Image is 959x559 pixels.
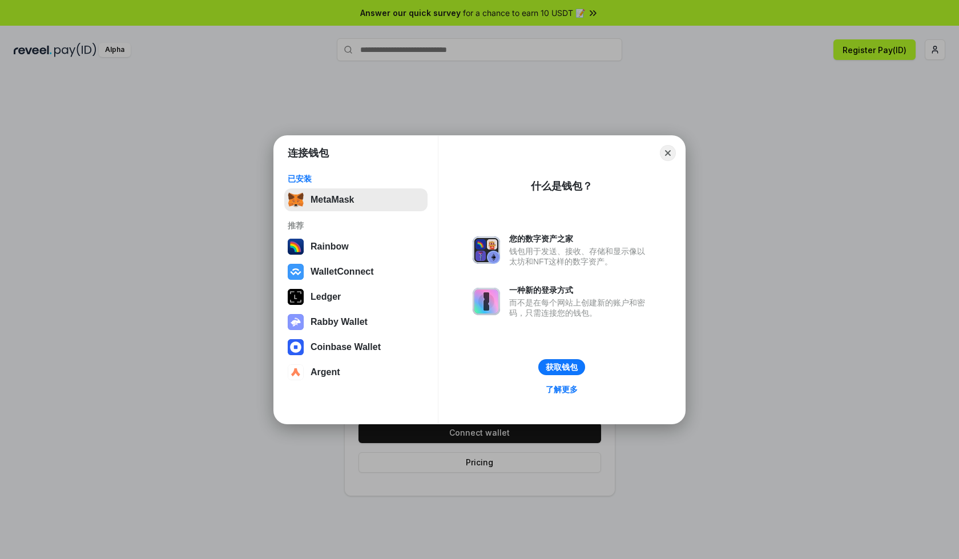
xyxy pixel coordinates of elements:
[288,192,304,208] img: svg+xml,%3Csvg%20fill%3D%22none%22%20height%3D%2233%22%20viewBox%3D%220%200%2035%2033%22%20width%...
[538,359,585,375] button: 获取钱包
[288,339,304,355] img: svg+xml,%3Csvg%20width%3D%2228%22%20height%3D%2228%22%20viewBox%3D%220%200%2028%2028%22%20fill%3D...
[288,239,304,255] img: svg+xml,%3Csvg%20width%3D%22120%22%20height%3D%22120%22%20viewBox%3D%220%200%20120%20120%22%20fil...
[284,361,428,384] button: Argent
[288,289,304,305] img: svg+xml,%3Csvg%20xmlns%3D%22http%3A%2F%2Fwww.w3.org%2F2000%2Fsvg%22%20width%3D%2228%22%20height%3...
[531,179,593,193] div: 什么是钱包？
[539,382,585,397] a: 了解更多
[288,264,304,280] img: svg+xml,%3Csvg%20width%3D%2228%22%20height%3D%2228%22%20viewBox%3D%220%200%2028%2028%22%20fill%3D...
[509,297,651,318] div: 而不是在每个网站上创建新的账户和密码，只需连接您的钱包。
[284,336,428,359] button: Coinbase Wallet
[311,342,381,352] div: Coinbase Wallet
[288,314,304,330] img: svg+xml,%3Csvg%20xmlns%3D%22http%3A%2F%2Fwww.w3.org%2F2000%2Fsvg%22%20fill%3D%22none%22%20viewBox...
[311,242,349,252] div: Rainbow
[288,146,329,160] h1: 连接钱包
[546,384,578,395] div: 了解更多
[473,236,500,264] img: svg+xml,%3Csvg%20xmlns%3D%22http%3A%2F%2Fwww.w3.org%2F2000%2Fsvg%22%20fill%3D%22none%22%20viewBox...
[284,188,428,211] button: MetaMask
[288,364,304,380] img: svg+xml,%3Csvg%20width%3D%2228%22%20height%3D%2228%22%20viewBox%3D%220%200%2028%2028%22%20fill%3D...
[284,285,428,308] button: Ledger
[311,317,368,327] div: Rabby Wallet
[509,234,651,244] div: 您的数字资产之家
[288,220,424,231] div: 推荐
[311,195,354,205] div: MetaMask
[473,288,500,315] img: svg+xml,%3Csvg%20xmlns%3D%22http%3A%2F%2Fwww.w3.org%2F2000%2Fsvg%22%20fill%3D%22none%22%20viewBox...
[660,145,676,161] button: Close
[284,311,428,333] button: Rabby Wallet
[311,267,374,277] div: WalletConnect
[284,235,428,258] button: Rainbow
[509,246,651,267] div: 钱包用于发送、接收、存储和显示像以太坊和NFT这样的数字资产。
[509,285,651,295] div: 一种新的登录方式
[546,362,578,372] div: 获取钱包
[288,174,424,184] div: 已安装
[311,367,340,377] div: Argent
[311,292,341,302] div: Ledger
[284,260,428,283] button: WalletConnect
